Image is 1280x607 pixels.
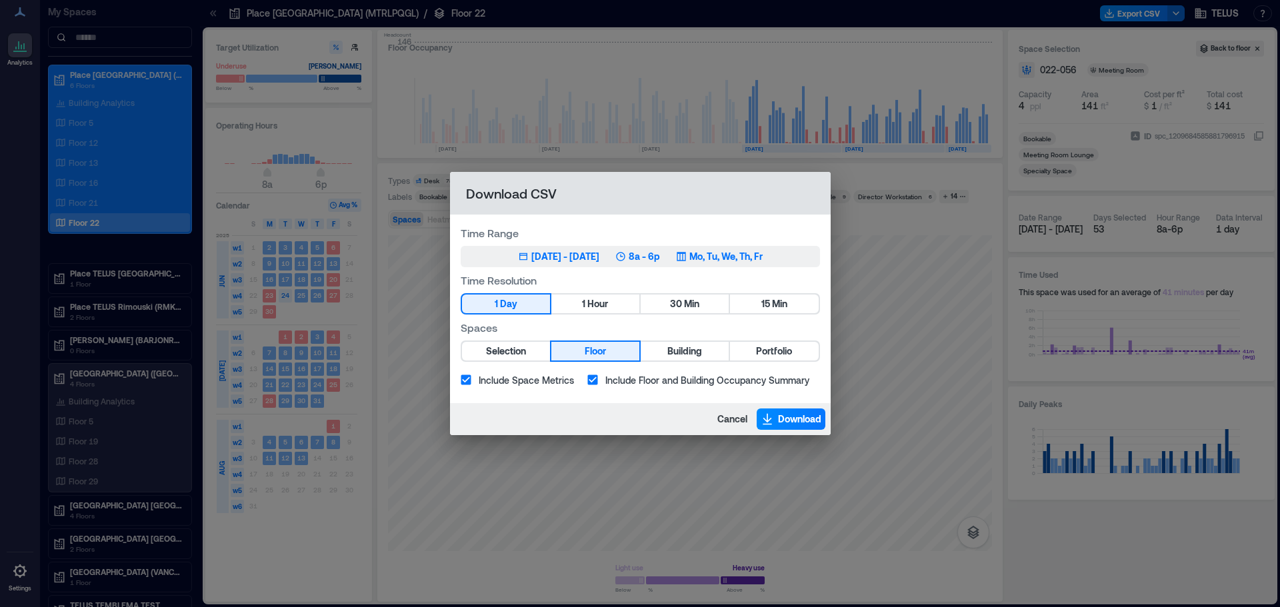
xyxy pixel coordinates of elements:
button: Selection [462,342,550,360]
label: Time Range [461,225,820,241]
button: 15 Min [730,295,818,313]
span: Min [684,296,699,312]
span: 1 [495,296,498,312]
span: Building [667,343,702,360]
label: Time Resolution [461,273,820,288]
div: [DATE] - [DATE] [531,250,599,263]
span: Selection [486,343,526,360]
span: Portfolio [756,343,792,360]
span: Min [772,296,787,312]
span: Download [778,412,821,426]
span: 1 [582,296,585,312]
button: 1 Day [462,295,550,313]
button: 30 Min [641,295,729,313]
label: Spaces [461,320,820,335]
button: Floor [551,342,639,360]
span: Hour [587,296,608,312]
button: Cancel [713,408,751,430]
button: Portfolio [730,342,818,360]
span: Floor [585,343,606,360]
button: Download [757,408,825,430]
h2: Download CSV [450,172,831,215]
span: 15 [761,296,770,312]
span: Cancel [717,412,747,426]
p: 8a - 6p [629,250,660,263]
span: 30 [670,296,682,312]
span: Include Space Metrics [479,373,574,387]
button: 1 Hour [551,295,639,313]
span: Include Floor and Building Occupancy Summary [605,373,809,387]
span: Day [500,296,517,312]
button: [DATE] - [DATE]8a - 6pMo, Tu, We, Th, Fr [461,246,820,267]
p: Mo, Tu, We, Th, Fr [689,250,763,263]
button: Building [641,342,729,360]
